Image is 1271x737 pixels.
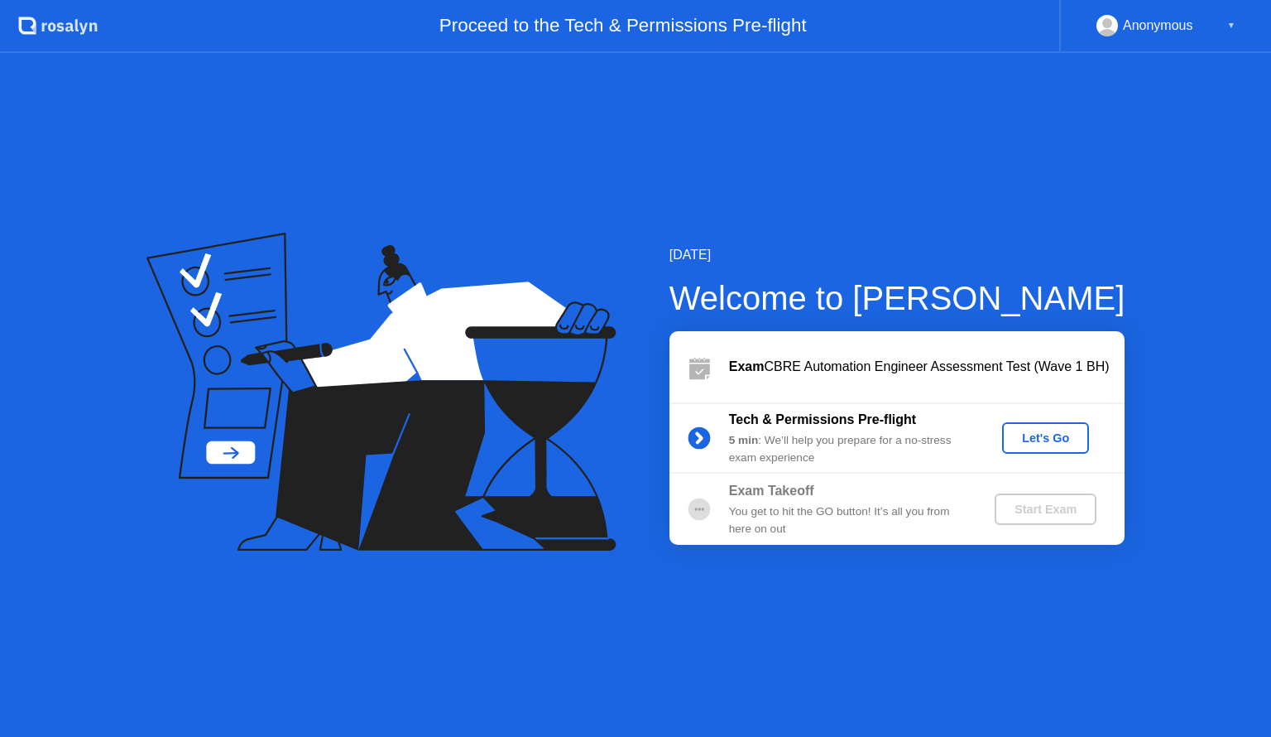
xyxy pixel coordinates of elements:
b: Exam Takeoff [729,484,814,498]
div: Welcome to [PERSON_NAME] [669,273,1125,323]
b: Exam [729,359,765,373]
button: Let's Go [1002,422,1089,454]
b: 5 min [729,434,759,446]
div: ▼ [1227,15,1235,36]
b: Tech & Permissions Pre-flight [729,412,916,426]
div: You get to hit the GO button! It’s all you from here on out [729,503,967,537]
div: Anonymous [1123,15,1193,36]
button: Start Exam [995,494,1096,525]
div: Let's Go [1009,431,1082,445]
div: CBRE Automation Engineer Assessment Test (Wave 1 BH) [729,357,1125,377]
div: Start Exam [1001,503,1090,516]
div: : We’ll help you prepare for a no-stress exam experience [729,432,967,466]
div: [DATE] [669,245,1125,265]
